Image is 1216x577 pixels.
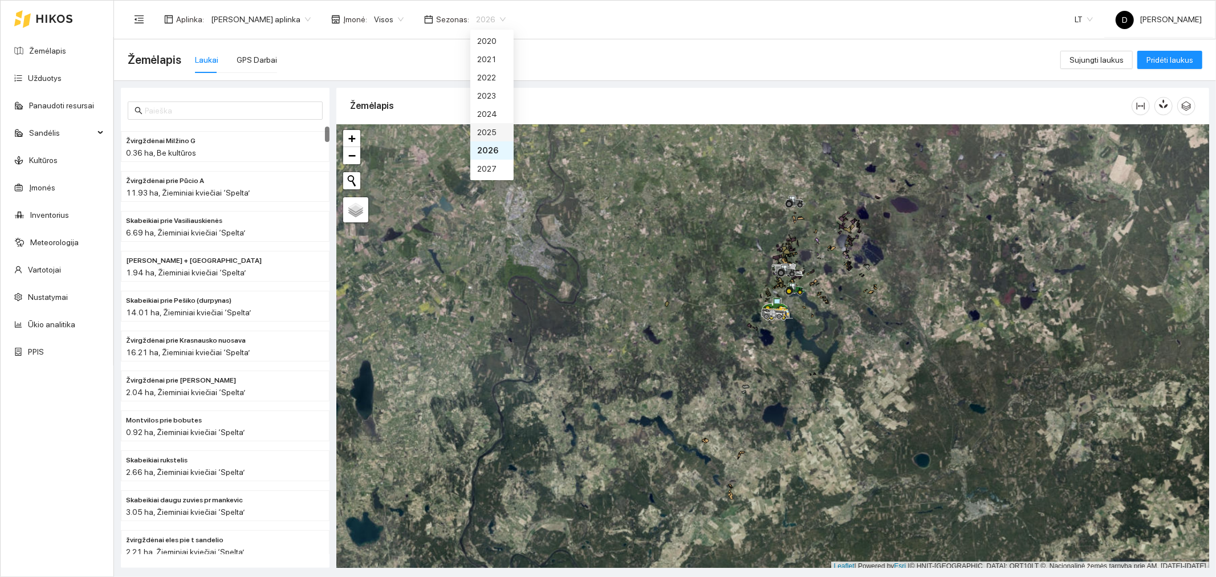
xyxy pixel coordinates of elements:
[1137,51,1202,69] button: Pridėti laukus
[28,347,44,356] a: PPIS
[374,11,404,28] span: Visos
[1116,15,1202,24] span: [PERSON_NAME]
[145,104,316,117] input: Paieška
[477,53,507,66] div: 2021
[908,562,910,570] span: |
[343,197,368,222] a: Layers
[126,547,245,556] span: 2.21 ha, Žieminiai kviečiai ‘Spelta’
[126,268,246,277] span: 1.94 ha, Žieminiai kviečiai ‘Spelta’
[1122,11,1128,29] span: D
[29,101,94,110] a: Panaudoti resursai
[211,11,311,28] span: Donato Klimkevičiaus aplinka
[164,15,173,24] span: layout
[343,130,360,147] a: Zoom in
[477,35,507,47] div: 2020
[126,176,204,186] span: Žvirgždėnai prie Pūcio A
[1075,11,1093,28] span: LT
[29,121,94,144] span: Sandėlis
[195,54,218,66] div: Laukai
[128,51,181,69] span: Žemėlapis
[470,141,514,160] div: 2026
[348,148,356,162] span: −
[424,15,433,24] span: calendar
[343,13,367,26] span: Įmonė :
[126,348,250,357] span: 16.21 ha, Žieminiai kviečiai ‘Spelta’
[30,210,69,220] a: Inventorius
[128,8,151,31] button: menu-fold
[29,183,55,192] a: Įmonės
[126,188,250,197] span: 11.93 ha, Žieminiai kviečiai ‘Spelta’
[126,308,251,317] span: 14.01 ha, Žieminiai kviečiai ‘Spelta’
[350,90,1132,122] div: Žemėlapis
[1132,97,1150,115] button: column-width
[28,265,61,274] a: Vartotojai
[28,320,75,329] a: Ūkio analitika
[126,535,223,546] span: žvirgždėnai eles pie t sandelio
[477,126,507,139] div: 2025
[126,388,246,397] span: 2.04 ha, Žieminiai kviečiai ‘Spelta’
[470,105,514,123] div: 2024
[476,11,506,28] span: 2026
[477,71,507,84] div: 2022
[28,74,62,83] a: Užduotys
[834,562,855,570] a: Leaflet
[1069,54,1124,66] span: Sujungti laukus
[126,507,245,517] span: 3.05 ha, Žieminiai kviečiai ‘Spelta’
[28,292,68,302] a: Nustatymai
[470,50,514,68] div: 2021
[126,375,236,386] span: Žvirgždėnai prie mūro Močiutės
[126,216,222,226] span: Skabeikiai prie Vasiliauskienės
[29,46,66,55] a: Žemėlapis
[126,495,243,506] span: Skabeikiai daugu zuvies pr mankevic
[1060,51,1133,69] button: Sujungti laukus
[126,335,246,346] span: Žvirgždėnai prie Krasnausko nuosava
[343,172,360,189] button: Initiate a new search
[135,107,143,115] span: search
[470,32,514,50] div: 2020
[126,468,245,477] span: 2.66 ha, Žieminiai kviečiai ‘Spelta’
[331,15,340,24] span: shop
[470,160,514,178] div: 2027
[477,108,507,120] div: 2024
[470,87,514,105] div: 2023
[1132,101,1149,111] span: column-width
[126,148,196,157] span: 0.36 ha, Be kultūros
[126,255,262,266] span: Žvirgždėnai Montvilo + Čėglienės
[348,131,356,145] span: +
[29,156,58,165] a: Kultūros
[436,13,469,26] span: Sezonas :
[126,428,245,437] span: 0.92 ha, Žieminiai kviečiai ‘Spelta’
[477,162,507,175] div: 2027
[1060,55,1133,64] a: Sujungti laukus
[831,562,1209,571] div: | Powered by © HNIT-[GEOGRAPHIC_DATA]; ORT10LT ©, Nacionalinė žemės tarnyba prie AM, [DATE]-[DATE]
[126,295,231,306] span: Skabeikiai prie Pešiko (durpynas)
[894,562,906,570] a: Esri
[477,90,507,102] div: 2023
[126,228,246,237] span: 6.69 ha, Žieminiai kviečiai ‘Spelta’
[126,415,202,426] span: Montvilos prie bobutes
[1146,54,1193,66] span: Pridėti laukus
[1137,55,1202,64] a: Pridėti laukus
[343,147,360,164] a: Zoom out
[126,455,188,466] span: Skabeikiai rukstelis
[134,14,144,25] span: menu-fold
[470,123,514,141] div: 2025
[30,238,79,247] a: Meteorologija
[176,13,204,26] span: Aplinka :
[477,144,507,157] div: 2026
[470,68,514,87] div: 2022
[237,54,277,66] div: GPS Darbai
[126,136,196,147] span: Žvirgždėnai Milžino G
